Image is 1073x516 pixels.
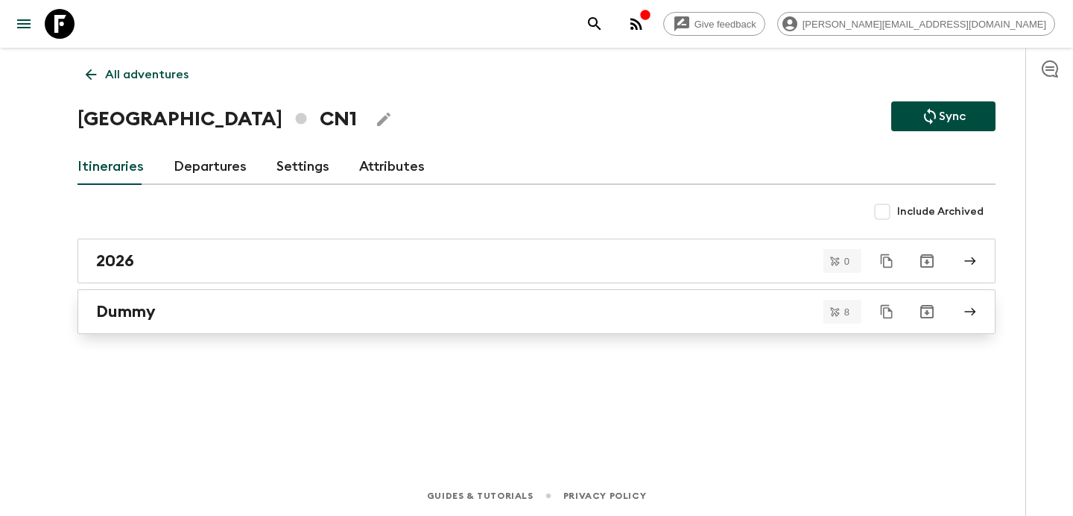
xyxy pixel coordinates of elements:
span: Give feedback [686,19,765,30]
span: 8 [835,307,858,317]
h2: Dummy [96,302,156,321]
a: Attributes [359,149,425,185]
a: Guides & Tutorials [427,488,534,504]
a: Dummy [77,289,996,334]
a: Privacy Policy [563,488,646,504]
p: All adventures [105,66,189,84]
span: [PERSON_NAME][EMAIL_ADDRESS][DOMAIN_NAME] [794,19,1054,30]
h2: 2026 [96,251,134,271]
div: [PERSON_NAME][EMAIL_ADDRESS][DOMAIN_NAME] [777,12,1055,36]
button: Archive [912,297,942,327]
button: Edit Adventure Title [369,104,399,134]
a: Settings [276,149,329,185]
p: Sync [939,107,966,125]
h1: [GEOGRAPHIC_DATA] CN1 [77,104,357,134]
button: menu [9,9,39,39]
a: Departures [174,149,247,185]
a: Itineraries [77,149,144,185]
button: Archive [912,246,942,276]
a: Give feedback [663,12,765,36]
span: 0 [835,257,858,266]
button: search adventures [580,9,610,39]
button: Sync adventure departures to the booking engine [891,101,996,131]
button: Duplicate [873,248,900,274]
span: Include Archived [897,204,984,219]
a: 2026 [77,239,996,283]
a: All adventures [77,60,197,89]
button: Duplicate [873,298,900,325]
